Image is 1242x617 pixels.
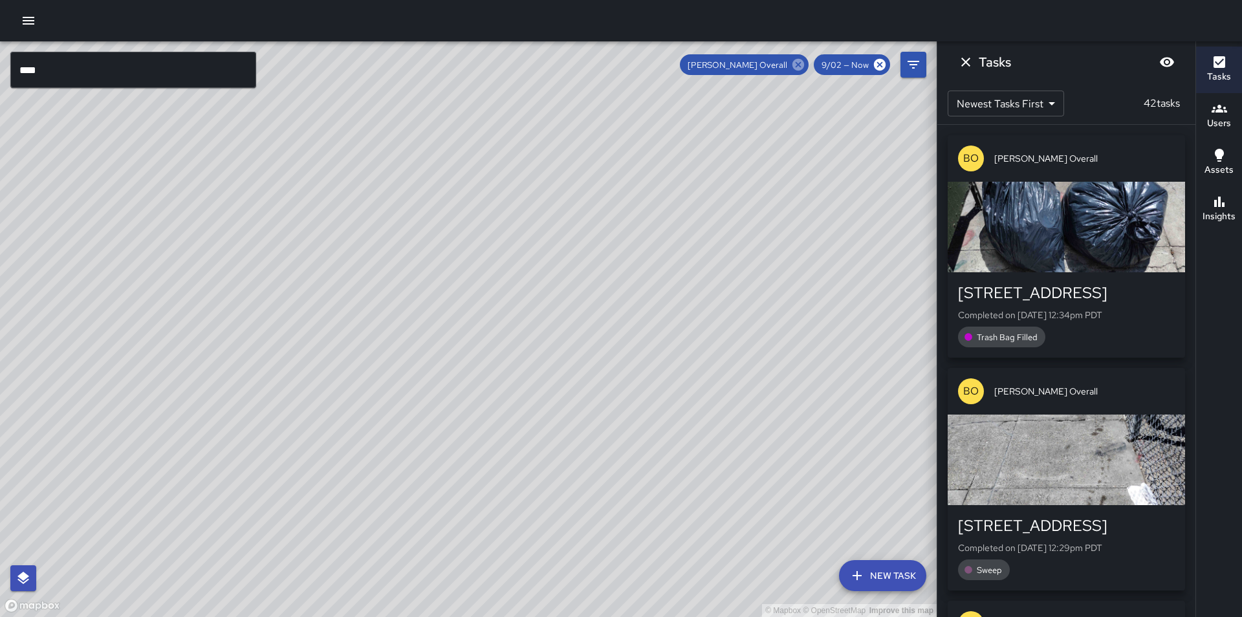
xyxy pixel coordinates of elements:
p: BO [963,151,979,166]
button: Dismiss [953,49,979,75]
span: [PERSON_NAME] Overall [680,60,795,70]
h6: Tasks [1207,70,1231,84]
h6: Insights [1203,210,1236,224]
span: [PERSON_NAME] Overall [994,152,1175,165]
button: Assets [1196,140,1242,186]
div: Newest Tasks First [948,91,1064,116]
button: BO[PERSON_NAME] Overall[STREET_ADDRESS]Completed on [DATE] 12:29pm PDTSweep [948,368,1185,590]
p: Completed on [DATE] 12:34pm PDT [958,308,1175,321]
div: 9/02 — Now [814,54,890,75]
span: Trash Bag Filled [969,332,1045,343]
button: Filters [900,52,926,78]
div: [STREET_ADDRESS] [958,283,1175,303]
span: [PERSON_NAME] Overall [994,385,1175,398]
h6: Users [1207,116,1231,131]
h6: Assets [1204,163,1234,177]
button: New Task [839,560,926,591]
button: Users [1196,93,1242,140]
button: Tasks [1196,47,1242,93]
h6: Tasks [979,52,1011,72]
span: Sweep [969,565,1010,576]
p: Completed on [DATE] 12:29pm PDT [958,541,1175,554]
span: 9/02 — Now [814,60,877,70]
p: 42 tasks [1138,96,1185,111]
button: Insights [1196,186,1242,233]
div: [PERSON_NAME] Overall [680,54,809,75]
button: Blur [1154,49,1180,75]
div: [STREET_ADDRESS] [958,515,1175,536]
button: BO[PERSON_NAME] Overall[STREET_ADDRESS]Completed on [DATE] 12:34pm PDTTrash Bag Filled [948,135,1185,358]
p: BO [963,384,979,399]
